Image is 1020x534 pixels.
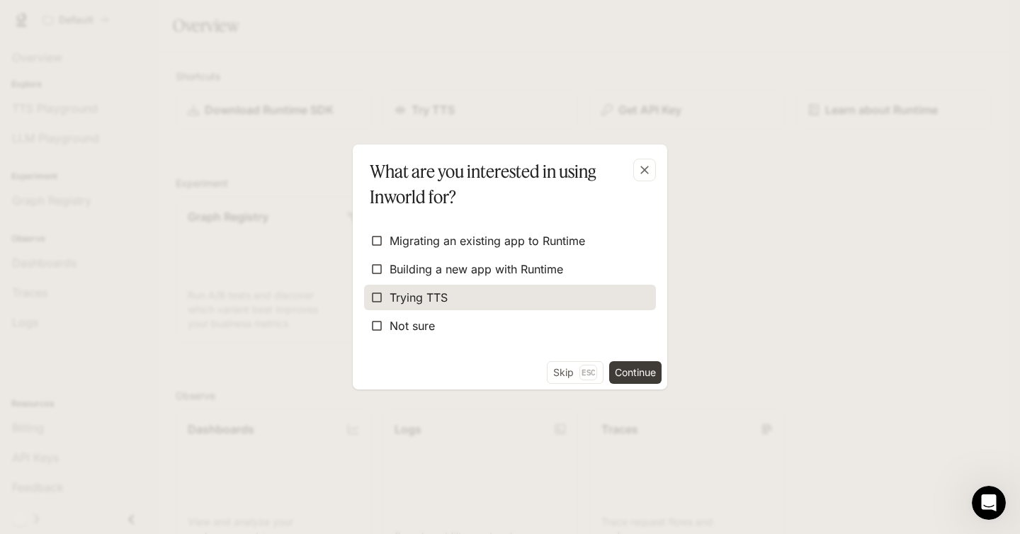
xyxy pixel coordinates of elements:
[390,261,563,278] span: Building a new app with Runtime
[370,159,645,210] p: What are you interested in using Inworld for?
[972,486,1006,520] iframe: Intercom live chat
[547,361,603,384] button: SkipEsc
[609,361,662,384] button: Continue
[390,317,435,334] span: Not sure
[579,365,597,380] p: Esc
[390,289,448,306] span: Trying TTS
[390,232,585,249] span: Migrating an existing app to Runtime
